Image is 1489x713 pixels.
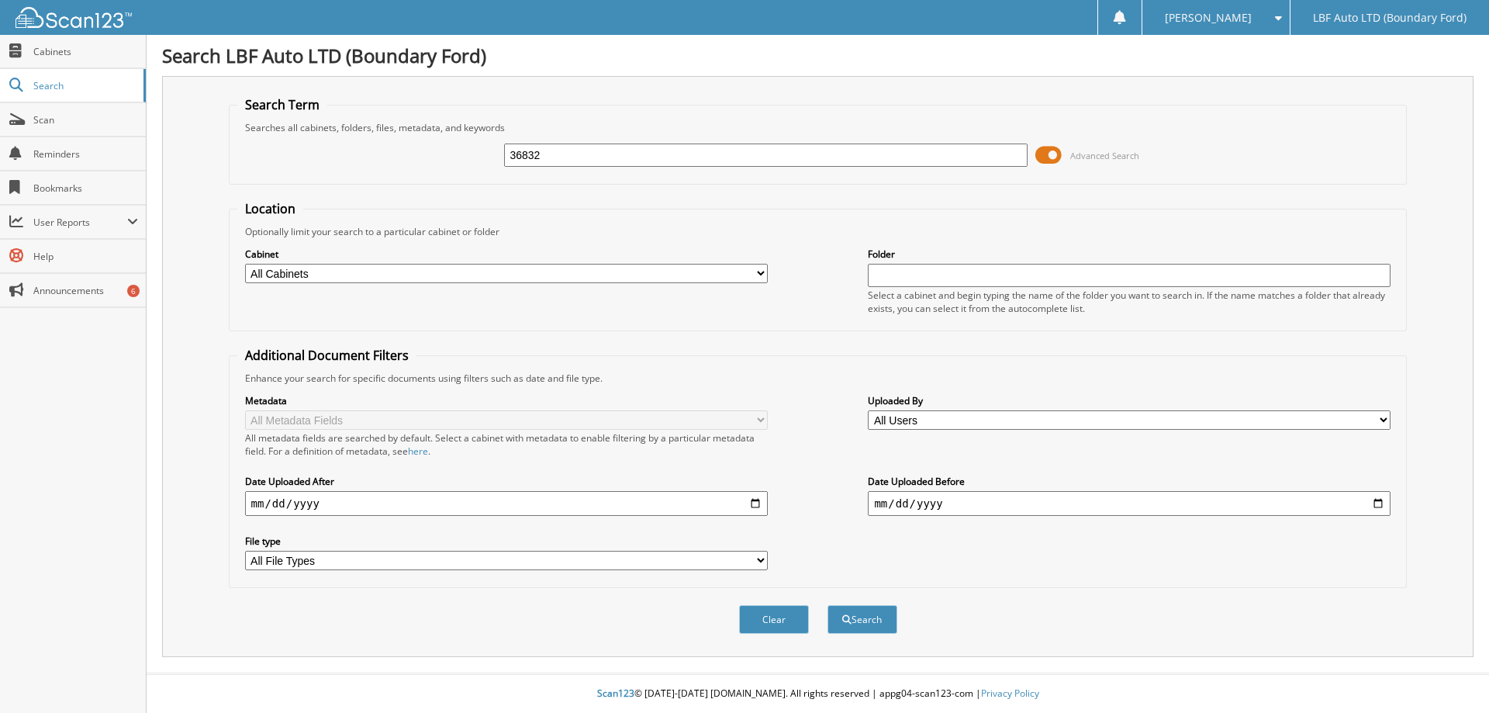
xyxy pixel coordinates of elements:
h1: Search LBF Auto LTD (Boundary Ford) [162,43,1473,68]
input: start [245,491,768,516]
span: Announcements [33,284,138,297]
div: Searches all cabinets, folders, files, metadata, and keywords [237,121,1399,134]
label: Metadata [245,394,768,407]
div: Optionally limit your search to a particular cabinet or folder [237,225,1399,238]
div: Enhance your search for specific documents using filters such as date and file type. [237,372,1399,385]
div: 6 [127,285,140,297]
iframe: Chat Widget [1411,639,1489,713]
div: Select a cabinet and begin typing the name of the folder you want to search in. If the name match... [868,289,1391,315]
label: Uploaded By [868,394,1391,407]
span: Cabinets [33,45,138,58]
label: Date Uploaded After [245,475,768,488]
label: File type [245,535,768,548]
label: Folder [868,247,1391,261]
span: Advanced Search [1070,150,1139,161]
button: Clear [739,605,809,634]
span: LBF Auto LTD (Boundary Ford) [1313,13,1467,22]
span: Search [33,79,136,92]
span: [PERSON_NAME] [1165,13,1252,22]
label: Date Uploaded Before [868,475,1391,488]
span: Scan [33,113,138,126]
span: Reminders [33,147,138,161]
a: here [408,445,428,458]
div: © [DATE]-[DATE] [DOMAIN_NAME]. All rights reserved | appg04-scan123-com | [147,675,1489,713]
legend: Additional Document Filters [237,347,416,364]
span: Bookmarks [33,182,138,195]
span: User Reports [33,216,127,229]
legend: Search Term [237,96,327,113]
input: end [868,491,1391,516]
legend: Location [237,200,303,217]
div: All metadata fields are searched by default. Select a cabinet with metadata to enable filtering b... [245,431,768,458]
label: Cabinet [245,247,768,261]
span: Scan123 [597,687,634,700]
a: Privacy Policy [981,687,1039,700]
span: Help [33,250,138,263]
img: scan123-logo-white.svg [16,7,132,28]
button: Search [827,605,897,634]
